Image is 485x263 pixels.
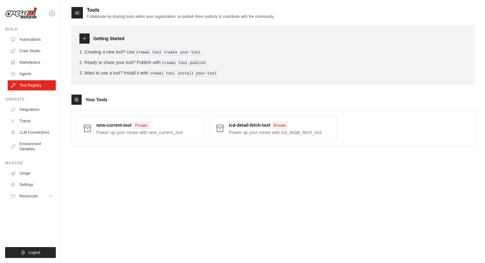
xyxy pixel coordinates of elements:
button: Logout [5,247,56,258]
pre: crewai tool publish [161,60,208,66]
a: Integrations [8,104,56,115]
a: icd-detail-fetch-tool Private Power up your crews with icd_detail_fetch_tool [229,121,332,136]
a: Crew Studio [8,46,56,56]
p: Collaborate by sharing tools within your organization, or publish them publicly to contribute wit... [87,14,274,19]
div: Operate [5,97,56,102]
h3: Getting Started [93,35,124,42]
a: Environment Variables [8,139,56,154]
img: Logo [5,7,37,19]
li: Ready to share your tool? Publish with [79,59,467,66]
h2: Tools [87,6,274,14]
a: Traces [8,116,56,126]
button: Resources [8,191,56,201]
a: LLM Connections [8,127,56,138]
pre: crewai tool install your-tool [148,71,218,76]
li: Creating a new tool? Use [79,49,467,55]
h3: Your Tools [85,96,107,103]
a: Tool Registry [8,80,56,90]
pre: crewai tool create your-tool [135,50,202,55]
li: Want to use a tool? Install it with [79,70,467,76]
span: Resources [19,194,38,199]
a: Agents [8,69,56,79]
div: Build [5,27,56,32]
a: Settings [8,180,56,190]
a: Marketplace [8,57,56,68]
a: new-current-tool Private Power up your crews with new_current_tool [96,121,199,136]
a: Automations [8,34,56,45]
div: Manage [5,160,56,166]
a: Usage [8,168,56,178]
span: Logout [28,250,40,255]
